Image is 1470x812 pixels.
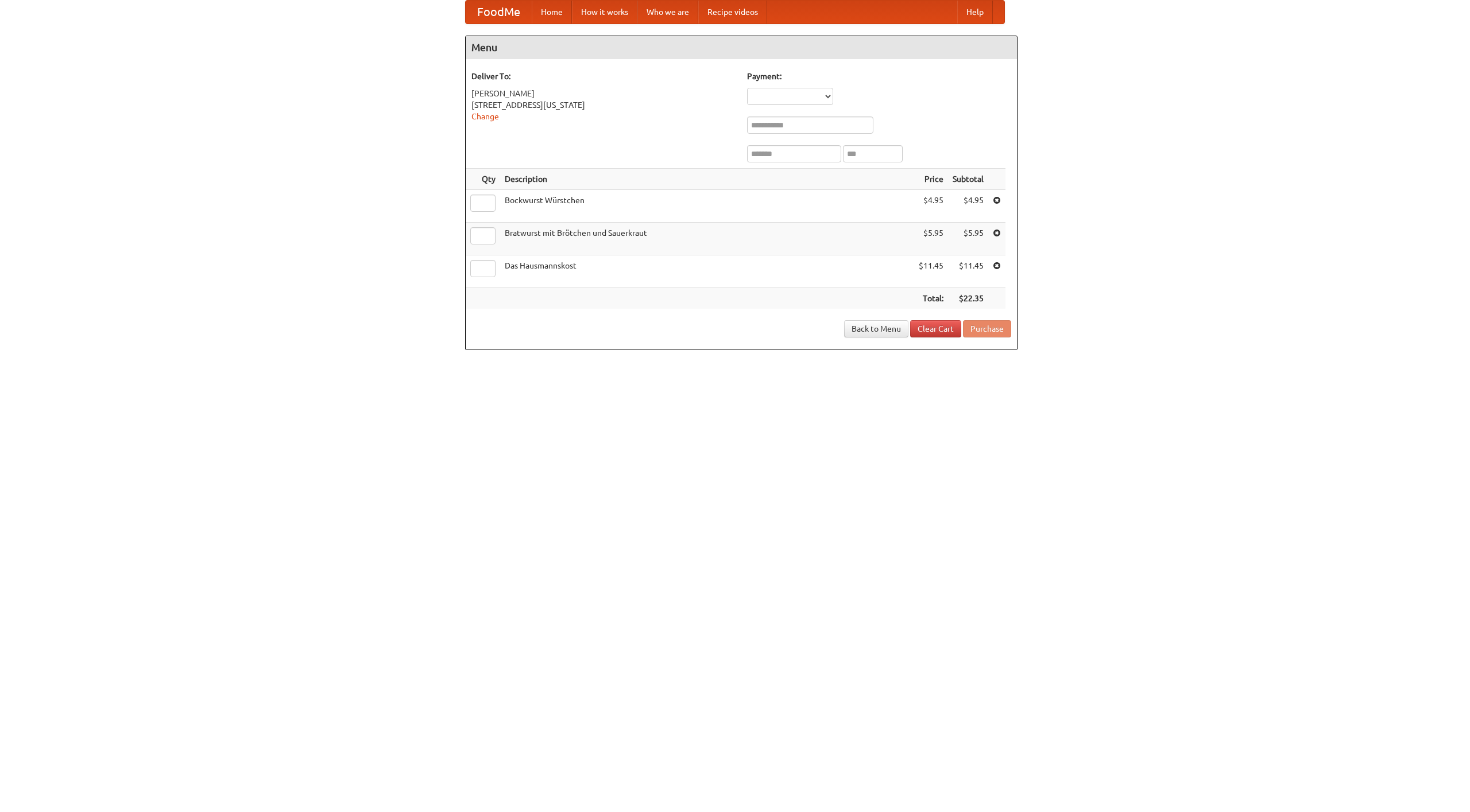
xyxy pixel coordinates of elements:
[963,320,1011,337] button: Purchase
[572,1,637,24] a: How it works
[948,190,988,223] td: $4.95
[532,1,572,24] a: Home
[914,190,948,223] td: $4.95
[948,169,988,190] th: Subtotal
[471,112,499,121] a: Change
[471,99,736,111] div: [STREET_ADDRESS][US_STATE]
[914,255,948,288] td: $11.45
[471,71,736,82] h5: Deliver To:
[466,1,532,24] a: FoodMe
[500,223,914,255] td: Bratwurst mit Brötchen und Sauerkraut
[957,1,993,24] a: Help
[948,255,988,288] td: $11.45
[914,288,948,309] th: Total:
[910,320,961,337] a: Clear Cart
[500,169,914,190] th: Description
[637,1,698,24] a: Who we are
[466,36,1017,59] h4: Menu
[471,88,736,99] div: [PERSON_NAME]
[500,255,914,288] td: Das Hausmannskost
[948,223,988,255] td: $5.95
[914,169,948,190] th: Price
[500,190,914,223] td: Bockwurst Würstchen
[948,288,988,309] th: $22.35
[747,71,1011,82] h5: Payment:
[466,169,500,190] th: Qty
[914,223,948,255] td: $5.95
[844,320,908,337] a: Back to Menu
[698,1,767,24] a: Recipe videos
